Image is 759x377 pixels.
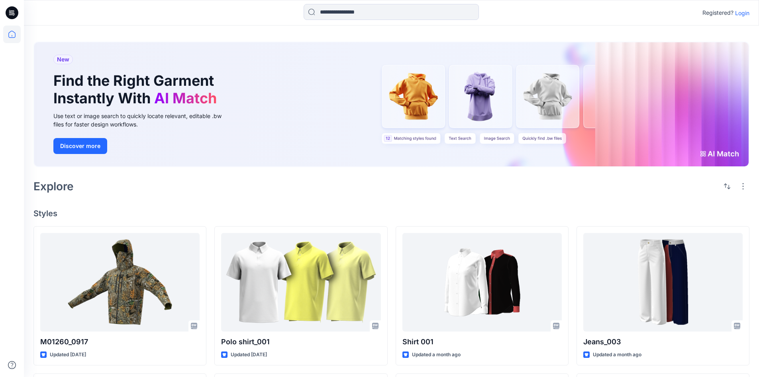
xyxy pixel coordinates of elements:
[583,233,743,332] a: Jeans_003
[53,112,233,128] div: Use text or image search to quickly locate relevant, editable .bw files for faster design workflows.
[50,351,86,359] p: Updated [DATE]
[412,351,461,359] p: Updated a month ago
[53,138,107,154] button: Discover more
[583,336,743,347] p: Jeans_003
[40,336,200,347] p: M01260_0917
[40,233,200,332] a: M01260_0917
[154,89,217,107] span: AI Match
[593,351,641,359] p: Updated a month ago
[53,72,221,107] h1: Find the Right Garment Instantly With
[33,209,749,218] h4: Styles
[33,180,74,193] h2: Explore
[735,9,749,17] p: Login
[231,351,267,359] p: Updated [DATE]
[221,336,380,347] p: Polo shirt_001
[402,336,562,347] p: Shirt 001
[402,233,562,332] a: Shirt 001
[702,8,734,18] p: Registered?
[221,233,380,332] a: Polo shirt_001
[57,55,69,64] span: New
